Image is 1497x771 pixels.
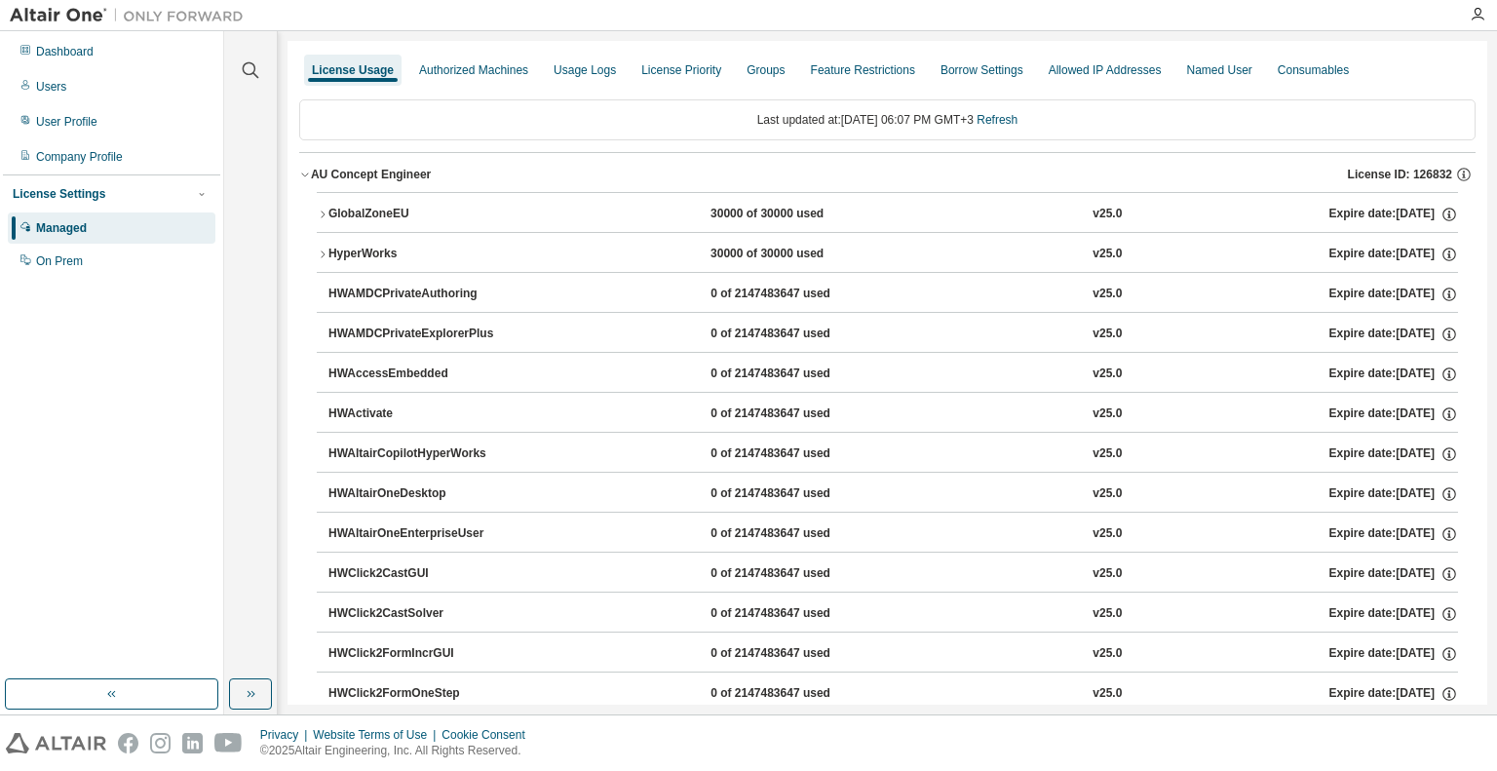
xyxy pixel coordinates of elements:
div: Dashboard [36,44,94,59]
a: Refresh [977,113,1017,127]
div: License Priority [641,62,721,78]
div: Expire date: [DATE] [1329,405,1458,423]
div: AU Concept Engineer [311,167,431,182]
img: youtube.svg [214,733,243,753]
button: HWClick2FormOneStep0 of 2147483647 usedv25.0Expire date:[DATE] [328,673,1458,715]
img: instagram.svg [150,733,171,753]
div: Company Profile [36,149,123,165]
div: HyperWorks [328,246,504,263]
div: Expire date: [DATE] [1329,445,1458,463]
div: 0 of 2147483647 used [710,405,886,423]
div: Privacy [260,727,313,743]
div: v25.0 [1093,206,1122,223]
div: HWAMDCPrivateAuthoring [328,286,504,303]
div: v25.0 [1093,326,1122,343]
div: v25.0 [1093,525,1122,543]
div: v25.0 [1093,685,1122,703]
div: 0 of 2147483647 used [710,525,886,543]
div: User Profile [36,114,97,130]
div: 30000 of 30000 used [710,246,886,263]
div: Authorized Machines [419,62,528,78]
div: Last updated at: [DATE] 06:07 PM GMT+3 [299,99,1476,140]
span: License ID: 126832 [1348,167,1452,182]
div: v25.0 [1093,286,1122,303]
div: Allowed IP Addresses [1049,62,1162,78]
div: Managed [36,220,87,236]
div: 0 of 2147483647 used [710,565,886,583]
div: v25.0 [1093,485,1122,503]
div: v25.0 [1093,405,1122,423]
div: v25.0 [1093,445,1122,463]
div: 0 of 2147483647 used [710,366,886,383]
button: HWAltairOneDesktop0 of 2147483647 usedv25.0Expire date:[DATE] [328,473,1458,516]
div: Expire date: [DATE] [1329,286,1458,303]
div: HWAltairOneEnterpriseUser [328,525,504,543]
div: HWAltairCopilotHyperWorks [328,445,504,463]
div: Expire date: [DATE] [1329,485,1458,503]
button: HWAMDCPrivateAuthoring0 of 2147483647 usedv25.0Expire date:[DATE] [328,273,1458,316]
button: HWAltairOneEnterpriseUser0 of 2147483647 usedv25.0Expire date:[DATE] [328,513,1458,556]
button: HWActivate0 of 2147483647 usedv25.0Expire date:[DATE] [328,393,1458,436]
div: Consumables [1278,62,1349,78]
div: Expire date: [DATE] [1329,605,1458,623]
div: 0 of 2147483647 used [710,685,886,703]
button: AU Concept EngineerLicense ID: 126832 [299,153,1476,196]
div: HWClick2FormIncrGUI [328,645,504,663]
div: Expire date: [DATE] [1329,565,1458,583]
div: License Settings [13,186,105,202]
div: Groups [747,62,785,78]
div: v25.0 [1093,645,1122,663]
button: HWClick2CastSolver0 of 2147483647 usedv25.0Expire date:[DATE] [328,593,1458,636]
div: License Usage [312,62,394,78]
div: 0 of 2147483647 used [710,605,886,623]
img: altair_logo.svg [6,733,106,753]
button: HWAMDCPrivateExplorerPlus0 of 2147483647 usedv25.0Expire date:[DATE] [328,313,1458,356]
div: 30000 of 30000 used [710,206,886,223]
div: HWClick2FormOneStep [328,685,504,703]
div: v25.0 [1093,246,1122,263]
img: linkedin.svg [182,733,203,753]
div: 0 of 2147483647 used [710,485,886,503]
div: Website Terms of Use [313,727,441,743]
div: Expire date: [DATE] [1329,685,1458,703]
div: Usage Logs [554,62,616,78]
div: HWClick2CastSolver [328,605,504,623]
div: Expire date: [DATE] [1329,525,1458,543]
button: HWClick2CastGUI0 of 2147483647 usedv25.0Expire date:[DATE] [328,553,1458,596]
button: HyperWorks30000 of 30000 usedv25.0Expire date:[DATE] [317,233,1458,276]
div: Expire date: [DATE] [1329,645,1458,663]
button: GlobalZoneEU30000 of 30000 usedv25.0Expire date:[DATE] [317,193,1458,236]
div: Feature Restrictions [811,62,915,78]
div: HWActivate [328,405,504,423]
div: GlobalZoneEU [328,206,504,223]
div: HWAccessEmbedded [328,366,504,383]
div: Users [36,79,66,95]
div: v25.0 [1093,565,1122,583]
button: HWAccessEmbedded0 of 2147483647 usedv25.0Expire date:[DATE] [328,353,1458,396]
div: 0 of 2147483647 used [710,326,886,343]
div: Named User [1186,62,1251,78]
div: Expire date: [DATE] [1329,366,1458,383]
div: 0 of 2147483647 used [710,445,886,463]
img: facebook.svg [118,733,138,753]
div: Expire date: [DATE] [1329,206,1458,223]
div: On Prem [36,253,83,269]
button: HWAltairCopilotHyperWorks0 of 2147483647 usedv25.0Expire date:[DATE] [328,433,1458,476]
div: Borrow Settings [940,62,1023,78]
div: 0 of 2147483647 used [710,286,886,303]
div: v25.0 [1093,366,1122,383]
div: Expire date: [DATE] [1329,246,1458,263]
p: © 2025 Altair Engineering, Inc. All Rights Reserved. [260,743,537,759]
div: HWAMDCPrivateExplorerPlus [328,326,504,343]
div: Cookie Consent [441,727,536,743]
div: HWAltairOneDesktop [328,485,504,503]
button: HWClick2FormIncrGUI0 of 2147483647 usedv25.0Expire date:[DATE] [328,633,1458,675]
div: Expire date: [DATE] [1329,326,1458,343]
div: 0 of 2147483647 used [710,645,886,663]
div: HWClick2CastGUI [328,565,504,583]
div: v25.0 [1093,605,1122,623]
img: Altair One [10,6,253,25]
